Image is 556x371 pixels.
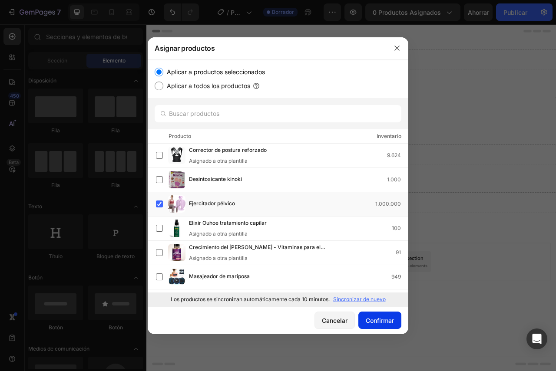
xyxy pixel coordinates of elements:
font: Producto [169,133,191,139]
font: Confirmar [366,317,394,324]
font: Cancelar [322,317,347,324]
font: Aplicar a todos los productos [167,82,250,89]
font: 1.000.000 [375,200,401,207]
span: then drag & drop elements [292,304,357,312]
font: Crecimiento del [PERSON_NAME] - Vitaminas para el crecimiento del [PERSON_NAME]. [189,244,325,259]
button: Cancelar [314,312,355,329]
img: imagen del producto [168,220,185,237]
div: Drop element here [243,102,289,109]
span: inspired by CRO experts [163,304,222,312]
font: Aplicar a productos seleccionados [167,68,265,76]
font: 100 [392,225,401,231]
img: imagen del producto [168,147,185,164]
font: Ejercitador pélvico [189,200,235,207]
font: Inventario [377,133,401,139]
font: 949 [391,273,401,280]
div: Add blank section [299,293,352,302]
div: Generate layout [235,293,281,302]
div: Abrir Intercom Messenger [526,328,547,349]
font: Desintoxicante kinoki [189,176,242,182]
span: from URL or image [234,304,281,312]
span: Add section [240,273,281,282]
div: Drop element here [243,223,289,230]
font: Corrector de postura reforzado [189,147,267,153]
font: Asignado a otra plantilla [189,255,248,261]
img: imagen del producto [168,171,185,188]
font: 91 [396,249,401,256]
div: Choose templates [167,293,220,302]
img: imagen del producto [168,195,185,213]
font: Elixir Ouhoe tratamiento capilar [189,220,267,226]
input: Buscar productos [155,105,401,122]
font: 9.624 [387,152,401,158]
font: Masajeador de mariposa [189,273,250,279]
div: Drop element here [243,41,289,48]
img: imagen del producto [168,244,185,261]
font: Sincronizar de nuevo [333,296,386,302]
img: imagen del producto [168,268,185,286]
font: 1.000 [387,176,401,183]
font: Asignar productos [155,44,215,53]
div: Drop element here [243,163,289,170]
font: Asignado a otra plantilla [189,230,248,237]
button: Confirmar [358,312,401,329]
font: Asignado a otra plantilla [189,158,248,164]
font: Los productos se sincronizan automáticamente cada 10 minutos. [171,296,330,302]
